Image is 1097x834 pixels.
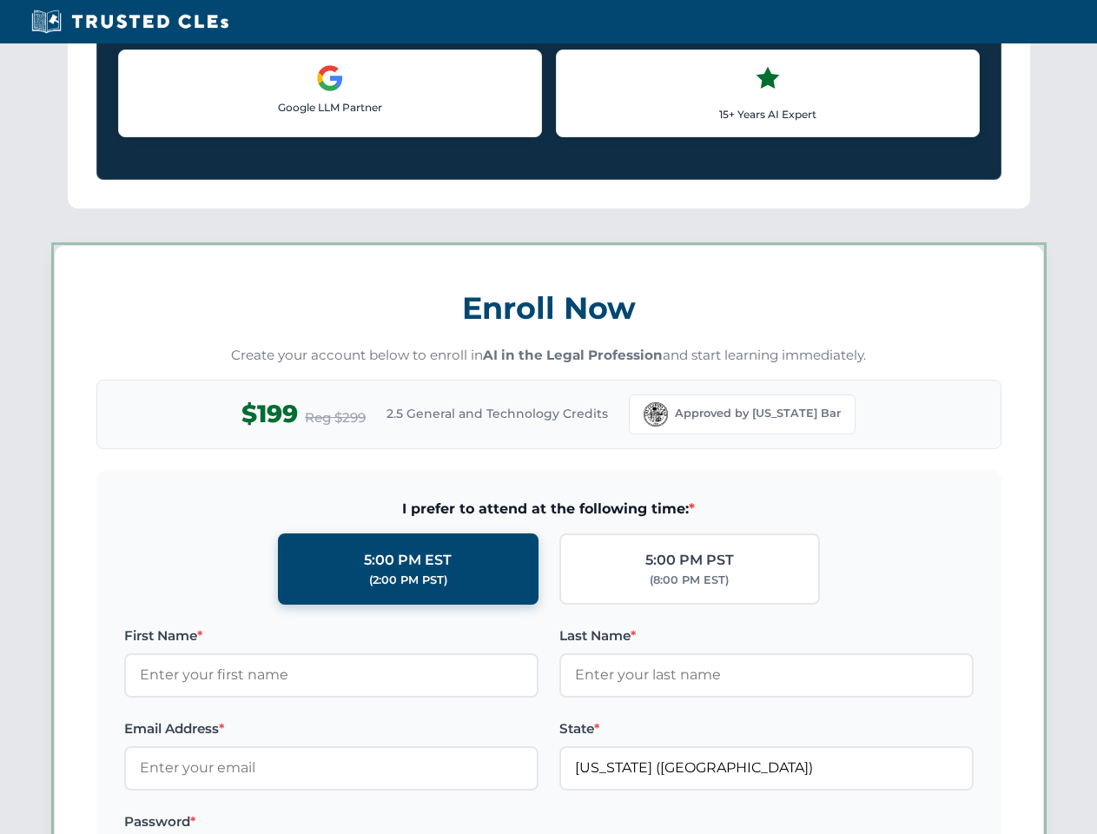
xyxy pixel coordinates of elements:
img: Google [316,64,344,92]
input: Enter your email [124,746,539,790]
img: Florida Bar [644,402,668,427]
span: Approved by [US_STATE] Bar [675,405,841,422]
label: State [559,718,974,739]
div: (2:00 PM PST) [369,572,447,589]
div: (8:00 PM EST) [650,572,729,589]
h3: Enroll Now [96,281,1001,335]
div: 5:00 PM PST [645,549,734,572]
span: $199 [241,394,298,434]
label: Password [124,811,539,832]
div: 5:00 PM EST [364,549,452,572]
input: Enter your last name [559,653,974,697]
span: 2.5 General and Technology Credits [387,404,608,423]
input: Enter your first name [124,653,539,697]
span: Reg $299 [305,407,366,428]
label: Last Name [559,625,974,646]
img: Trusted CLEs [26,9,234,35]
strong: AI in the Legal Profession [483,347,663,363]
p: Create your account below to enroll in and start learning immediately. [96,346,1001,366]
label: Email Address [124,718,539,739]
p: Google LLM Partner [133,99,527,116]
p: 15+ Years AI Expert [571,106,965,122]
span: I prefer to attend at the following time: [124,498,974,520]
label: First Name [124,625,539,646]
input: Florida (FL) [559,746,974,790]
